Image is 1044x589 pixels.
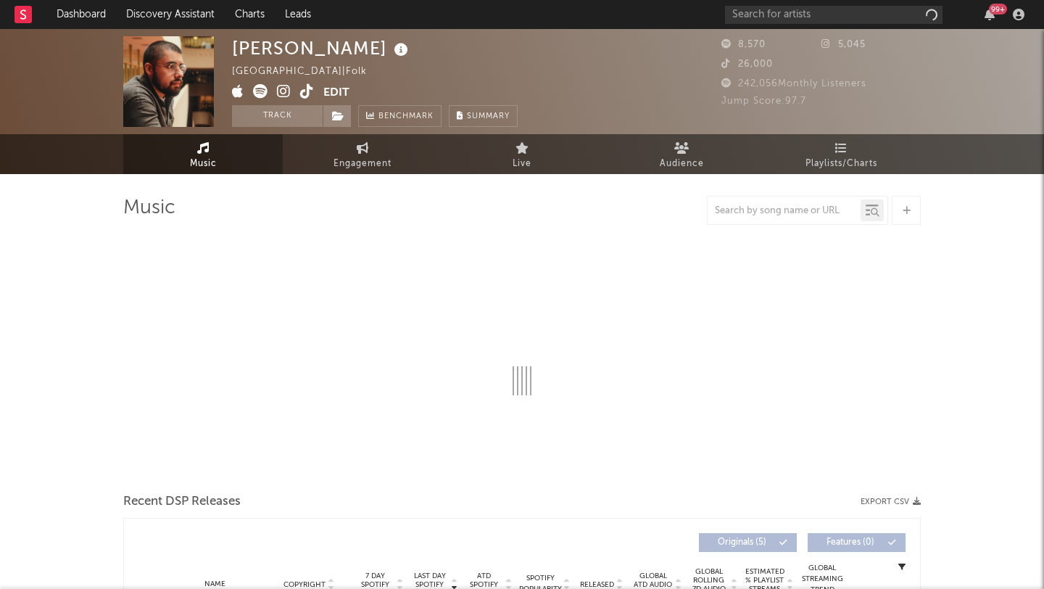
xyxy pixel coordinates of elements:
span: Music [190,155,217,173]
span: 8,570 [721,40,766,49]
span: Playlists/Charts [805,155,877,173]
button: Export CSV [861,498,921,506]
span: Features ( 0 ) [817,538,884,547]
span: Copyright [283,580,326,589]
span: 242,056 Monthly Listeners [721,79,866,88]
span: Live [513,155,531,173]
span: Jump Score: 97.7 [721,96,806,106]
span: Engagement [333,155,391,173]
a: Playlists/Charts [761,134,921,174]
a: Music [123,134,283,174]
button: Edit [323,84,349,102]
button: Originals(5) [699,533,797,552]
button: Features(0) [808,533,906,552]
input: Search for artists [725,6,942,24]
div: [GEOGRAPHIC_DATA] | Folk [232,63,384,81]
button: Summary [449,105,518,127]
span: Recent DSP Releases [123,493,241,511]
button: Track [232,105,323,127]
span: Originals ( 5 ) [708,538,775,547]
a: Audience [602,134,761,174]
input: Search by song name or URL [708,205,861,217]
div: [PERSON_NAME] [232,36,412,60]
span: 26,000 [721,59,773,69]
span: Audience [660,155,704,173]
a: Live [442,134,602,174]
a: Benchmark [358,105,442,127]
span: Released [580,580,614,589]
span: Summary [467,112,510,120]
span: Benchmark [378,108,434,125]
a: Engagement [283,134,442,174]
span: 5,045 [821,40,866,49]
button: 99+ [985,9,995,20]
div: 99 + [989,4,1007,15]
